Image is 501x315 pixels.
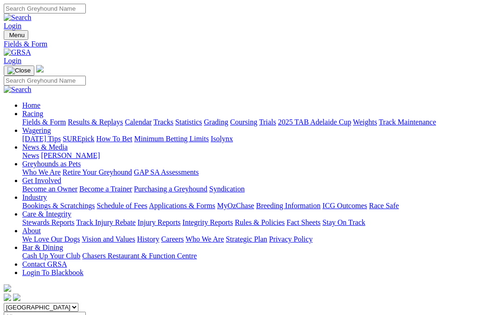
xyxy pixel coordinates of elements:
a: Become a Trainer [79,185,132,193]
span: Menu [9,32,25,39]
div: Care & Integrity [22,218,497,227]
a: Statistics [175,118,202,126]
button: Toggle navigation [4,66,34,76]
a: Integrity Reports [182,218,233,226]
a: Login [4,22,21,30]
a: Results & Replays [68,118,123,126]
div: Get Involved [22,185,497,193]
a: Fields & Form [22,118,66,126]
a: Weights [353,118,377,126]
a: Racing [22,110,43,118]
img: Close [7,67,31,74]
a: Get Involved [22,177,61,184]
a: Login [4,57,21,65]
a: ICG Outcomes [322,202,367,210]
img: logo-grsa-white.png [36,65,44,72]
a: 2025 TAB Adelaide Cup [278,118,351,126]
input: Search [4,4,86,13]
a: Minimum Betting Limits [134,135,209,143]
a: Syndication [209,185,244,193]
div: Bar & Dining [22,252,497,260]
div: Industry [22,202,497,210]
div: Racing [22,118,497,126]
a: Coursing [230,118,257,126]
a: Retire Your Greyhound [63,168,132,176]
a: Chasers Restaurant & Function Centre [82,252,197,260]
a: SUREpick [63,135,94,143]
div: News & Media [22,151,497,160]
a: Purchasing a Greyhound [134,185,207,193]
a: MyOzChase [217,202,254,210]
a: Grading [204,118,228,126]
a: Rules & Policies [235,218,285,226]
a: Wagering [22,126,51,134]
a: Track Maintenance [379,118,436,126]
a: Privacy Policy [269,235,313,243]
a: History [137,235,159,243]
img: Search [4,85,32,94]
a: Strategic Plan [226,235,267,243]
img: logo-grsa-white.png [4,284,11,292]
a: Breeding Information [256,202,321,210]
img: twitter.svg [13,294,20,301]
a: Industry [22,193,47,201]
a: Trials [259,118,276,126]
button: Toggle navigation [4,30,28,40]
a: Bookings & Scratchings [22,202,95,210]
a: How To Bet [96,135,133,143]
a: Careers [161,235,184,243]
a: Applications & Forms [149,202,215,210]
a: Isolynx [211,135,233,143]
a: Login To Blackbook [22,269,83,276]
a: Contact GRSA [22,260,67,268]
img: GRSA [4,48,31,57]
a: About [22,227,41,235]
a: Stewards Reports [22,218,74,226]
a: Become an Owner [22,185,77,193]
a: We Love Our Dogs [22,235,80,243]
a: Stay On Track [322,218,365,226]
input: Search [4,76,86,85]
a: Track Injury Rebate [76,218,135,226]
div: Wagering [22,135,497,143]
a: Care & Integrity [22,210,71,218]
a: [DATE] Tips [22,135,61,143]
a: Tracks [154,118,173,126]
a: Cash Up Your Club [22,252,80,260]
a: Fields & Form [4,40,497,48]
a: Race Safe [369,202,398,210]
a: [PERSON_NAME] [41,151,100,159]
a: Bar & Dining [22,243,63,251]
div: Greyhounds as Pets [22,168,497,177]
a: Who We Are [186,235,224,243]
a: GAP SA Assessments [134,168,199,176]
img: facebook.svg [4,294,11,301]
a: Calendar [125,118,152,126]
img: Search [4,13,32,22]
a: News & Media [22,143,68,151]
a: Injury Reports [137,218,180,226]
a: Fact Sheets [287,218,321,226]
a: News [22,151,39,159]
a: Home [22,101,40,109]
a: Schedule of Fees [96,202,147,210]
div: About [22,235,497,243]
a: Vision and Values [82,235,135,243]
a: Who We Are [22,168,61,176]
a: Greyhounds as Pets [22,160,81,168]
